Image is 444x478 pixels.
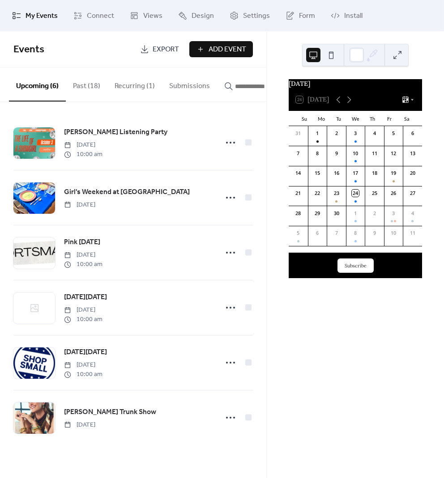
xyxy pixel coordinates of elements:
a: Views [123,4,169,28]
div: 29 [314,210,321,217]
div: 4 [409,210,416,217]
div: 30 [333,210,340,217]
div: 4 [371,130,378,137]
div: 7 [333,229,340,237]
span: [DATE] [64,250,102,260]
div: 1 [352,210,359,217]
div: 2 [333,130,340,137]
div: 27 [409,190,416,197]
a: [PERSON_NAME] Trunk Show [64,406,156,418]
a: Install [324,4,369,28]
span: Add Event [209,44,246,55]
span: My Events [26,11,58,21]
button: Recurring (1) [107,68,162,101]
span: [DATE] [64,200,95,210]
div: 22 [314,190,321,197]
div: 11 [371,150,378,157]
span: Form [299,11,315,21]
span: Design [192,11,214,21]
a: [DATE][DATE] [64,347,107,358]
button: Subscribe [337,258,374,273]
div: [DATE] [289,79,422,89]
span: 10:00 am [64,370,102,379]
div: 2 [371,210,378,217]
div: Tu [330,111,347,126]
span: 10:00 am [64,150,102,159]
div: We [347,111,364,126]
div: 8 [352,229,359,237]
div: 6 [409,130,416,137]
span: [DATE] [64,360,102,370]
div: 10 [352,150,359,157]
a: My Events [5,4,64,28]
div: 21 [295,190,302,197]
div: Sa [398,111,415,126]
div: 12 [390,150,397,157]
div: 7 [295,150,302,157]
div: 5 [295,229,302,237]
div: 24 [352,190,359,197]
a: Design [171,4,221,28]
a: Export [133,41,186,57]
a: Form [279,4,322,28]
div: 16 [333,169,340,177]
span: [DATE] [64,140,102,150]
div: 3 [352,130,359,137]
button: Add Event [189,41,253,57]
a: [PERSON_NAME] Listening Party [64,127,167,138]
div: 1 [314,130,321,137]
div: Su [296,111,313,126]
div: 20 [409,169,416,177]
span: Settings [243,11,270,21]
a: [DATE][DATE] [64,292,107,303]
div: 10 [390,229,397,237]
div: 31 [295,130,302,137]
button: Upcoming (6) [9,68,66,102]
button: Submissions [162,68,217,101]
a: Pink [DATE] [64,237,100,248]
div: 23 [333,190,340,197]
div: 5 [390,130,397,137]
div: 28 [295,210,302,217]
div: Mo [313,111,330,126]
span: Connect [87,11,114,21]
span: Install [344,11,363,21]
div: 25 [371,190,378,197]
div: 19 [390,169,397,177]
div: 17 [352,169,359,177]
span: [DATE] [64,420,95,430]
span: Export [153,44,179,55]
div: 18 [371,169,378,177]
div: 9 [333,150,340,157]
div: 26 [390,190,397,197]
a: Settings [223,4,277,28]
button: Past (18) [66,68,107,101]
div: 6 [314,229,321,237]
span: [DATE] [64,305,102,315]
div: 13 [409,150,416,157]
span: Views [143,11,162,21]
div: 15 [314,169,321,177]
div: 8 [314,150,321,157]
a: Connect [67,4,121,28]
a: Girl's Weekend at [GEOGRAPHIC_DATA] [64,186,190,198]
div: Fr [381,111,398,126]
span: 10:00 am [64,315,102,324]
div: 11 [409,229,416,237]
div: 3 [390,210,397,217]
div: 14 [295,169,302,177]
span: 10:00 am [64,260,102,269]
span: Events [13,40,44,59]
div: Th [364,111,381,126]
div: 9 [371,229,378,237]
